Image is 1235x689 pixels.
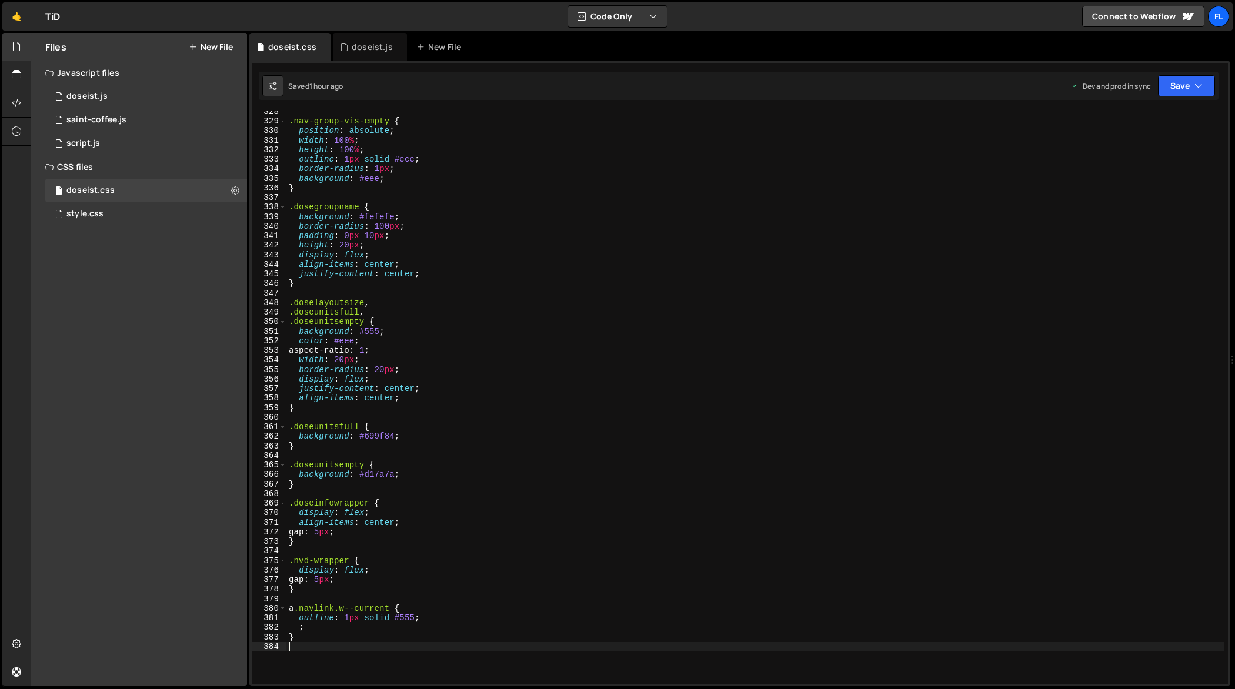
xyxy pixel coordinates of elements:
div: 341 [252,231,286,240]
button: Save [1158,75,1215,96]
div: 374 [252,546,286,556]
a: 🤙 [2,2,31,31]
div: doseist.js [352,41,393,53]
div: Saved [288,81,343,91]
div: 369 [252,499,286,508]
div: 345 [252,269,286,279]
div: 384 [252,642,286,651]
div: 367 [252,480,286,489]
div: 364 [252,451,286,460]
div: 376 [252,566,286,575]
div: 328 [252,107,286,116]
div: 381 [252,613,286,623]
div: 4604/24567.js [45,132,247,155]
div: saint-coffee.js [66,115,126,125]
div: 359 [252,403,286,413]
div: 346 [252,279,286,288]
div: 340 [252,222,286,231]
div: 373 [252,537,286,546]
div: 335 [252,174,286,183]
div: 347 [252,289,286,298]
div: doseist.css [268,41,316,53]
button: Code Only [568,6,667,27]
div: 355 [252,365,286,374]
div: 333 [252,155,286,164]
div: 332 [252,145,286,155]
div: 4604/25434.css [45,202,247,226]
div: 358 [252,393,286,403]
div: 4604/27020.js [45,108,247,132]
div: 365 [252,460,286,470]
div: 378 [252,584,286,594]
div: style.css [66,209,104,219]
div: 368 [252,489,286,499]
div: 361 [252,422,286,432]
div: 382 [252,623,286,632]
div: Dev and prod in sync [1071,81,1151,91]
div: 363 [252,442,286,451]
div: 353 [252,346,286,355]
div: 379 [252,594,286,604]
div: 331 [252,136,286,145]
div: 370 [252,508,286,517]
div: 339 [252,212,286,222]
div: 356 [252,374,286,384]
div: 348 [252,298,286,307]
div: 371 [252,518,286,527]
div: CSS files [31,155,247,179]
a: Fl [1208,6,1229,27]
div: 375 [252,556,286,566]
div: 343 [252,250,286,260]
div: New File [416,41,466,53]
div: 334 [252,164,286,173]
h2: Files [45,41,66,53]
div: 336 [252,183,286,193]
div: 366 [252,470,286,479]
div: 383 [252,633,286,642]
div: 354 [252,355,286,364]
div: 349 [252,307,286,317]
div: 1 hour ago [309,81,343,91]
div: 350 [252,317,286,326]
div: 380 [252,604,286,613]
div: Javascript files [31,61,247,85]
div: doseist.js [66,91,108,102]
button: New File [189,42,233,52]
div: 372 [252,527,286,537]
div: 4604/42100.css [45,179,247,202]
div: 338 [252,202,286,212]
div: 360 [252,413,286,422]
a: Connect to Webflow [1082,6,1204,27]
div: doseist.css [66,185,115,196]
div: 351 [252,327,286,336]
div: 342 [252,240,286,250]
div: 344 [252,260,286,269]
div: 330 [252,126,286,135]
div: 352 [252,336,286,346]
div: script.js [66,138,100,149]
div: 377 [252,575,286,584]
div: 362 [252,432,286,441]
div: 329 [252,116,286,126]
div: 357 [252,384,286,393]
div: 337 [252,193,286,202]
div: TiD [45,9,60,24]
div: 4604/37981.js [45,85,247,108]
